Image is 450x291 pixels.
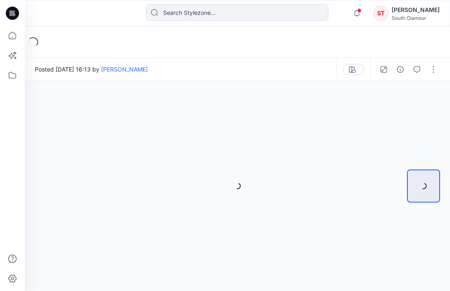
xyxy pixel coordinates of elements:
[373,6,388,21] div: ST
[146,4,328,21] input: Search Stylezone…
[101,66,148,73] a: [PERSON_NAME]
[392,15,440,21] div: South Glamour
[394,63,407,76] button: Details
[392,5,440,15] div: [PERSON_NAME]
[35,65,148,74] span: Posted [DATE] 16:13 by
